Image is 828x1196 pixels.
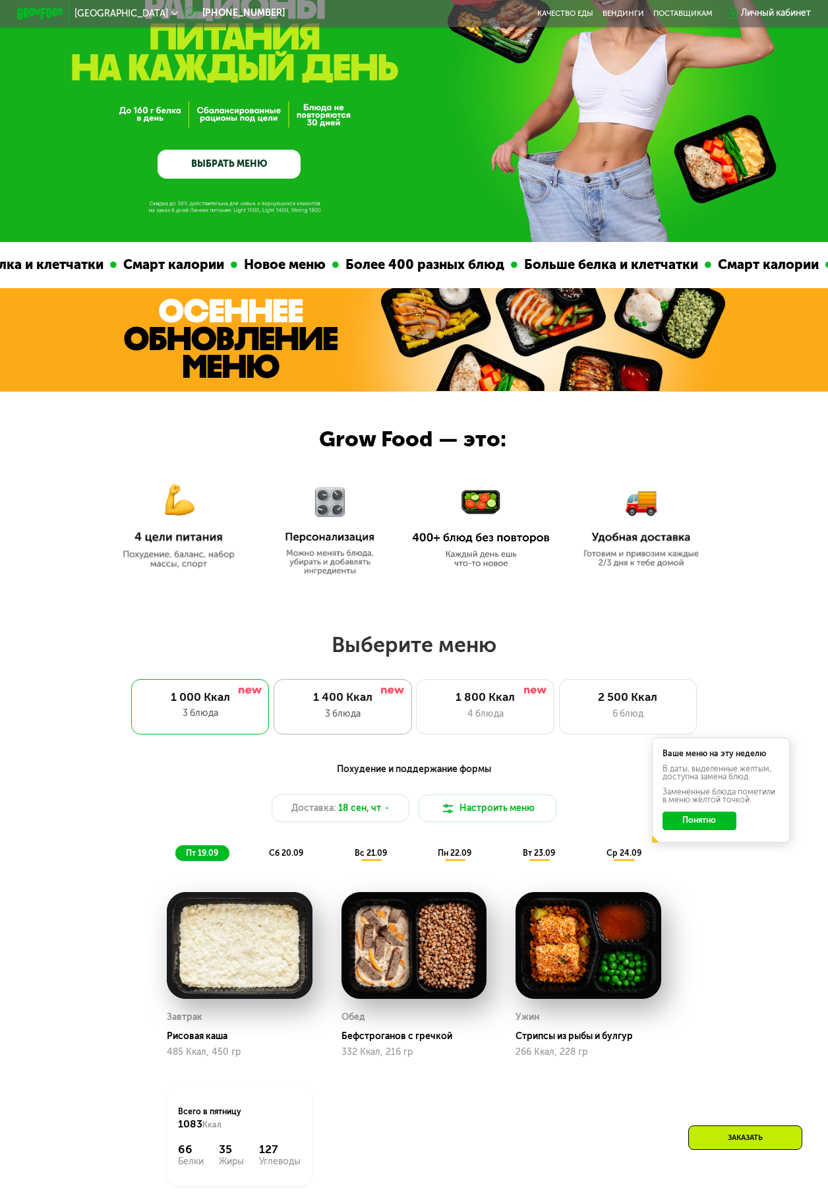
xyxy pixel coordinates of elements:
div: 1 800 Ккал [429,691,542,705]
div: Новое меню [237,254,332,275]
div: поставщикам [653,9,713,18]
div: Стрипсы из рыбы и булгур [516,1031,670,1042]
div: 35 [219,1143,244,1157]
span: пн 22.09 [438,849,471,858]
div: Смарт калории [711,254,825,275]
div: Личный кабинет [741,7,811,20]
a: [PHONE_NUMBER] [184,7,285,20]
div: Обед [341,1009,365,1026]
h2: Выберите меню [37,632,791,658]
div: 332 Ккал, 216 гр [341,1047,487,1058]
div: Похудение и поддержание формы [74,762,755,777]
div: Более 400 разных блюд [338,254,510,275]
span: [GEOGRAPHIC_DATA] [74,9,168,18]
div: Смарт калории [116,254,230,275]
div: Заказать [688,1125,802,1150]
span: ср 24.09 [606,849,641,858]
div: Ваше меню на эту неделю [663,750,780,758]
div: 3 блюда [142,707,257,721]
span: Доставка: [291,802,336,816]
span: пт 19.09 [186,849,218,858]
div: 127 [259,1143,301,1157]
span: вт 23.09 [523,849,555,858]
div: Углеводы [259,1157,301,1166]
a: Качество еды [537,9,593,18]
div: 6 блюд [571,707,684,721]
div: 1 400 Ккал [286,691,399,705]
div: Больше белка и клетчатки [517,254,704,275]
div: 485 Ккал, 450 гр [167,1047,312,1058]
div: Завтрак [167,1009,202,1026]
span: вс 21.09 [355,849,387,858]
div: 266 Ккал, 228 гр [516,1047,661,1058]
div: Ужин [516,1009,539,1026]
a: ВЫБРАТЬ МЕНЮ [158,150,301,179]
span: сб 20.09 [269,849,303,858]
div: 3 блюда [286,707,399,721]
div: Жиры [219,1157,244,1166]
span: 18 сен, чт [338,802,381,816]
button: Понятно [663,812,736,830]
div: Белки [178,1157,204,1166]
div: Grow Food — это: [319,423,539,456]
div: Всего в пятницу [178,1106,301,1131]
div: 66 [178,1143,204,1157]
div: Бефстроганов с гречкой [341,1031,496,1042]
a: Вендинги [603,9,644,18]
div: 4 блюда [429,707,542,721]
button: Настроить меню [419,794,556,822]
div: 2 500 Ккал [571,691,684,705]
div: Заменённые блюда пометили в меню жёлтой точкой. [663,788,780,804]
div: Рисовая каша [167,1031,322,1042]
span: 1083 [178,1118,202,1130]
div: 1 000 Ккал [142,691,257,705]
div: В даты, выделенные желтым, доступна замена блюд. [663,765,780,781]
span: Ккал [202,1120,222,1129]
